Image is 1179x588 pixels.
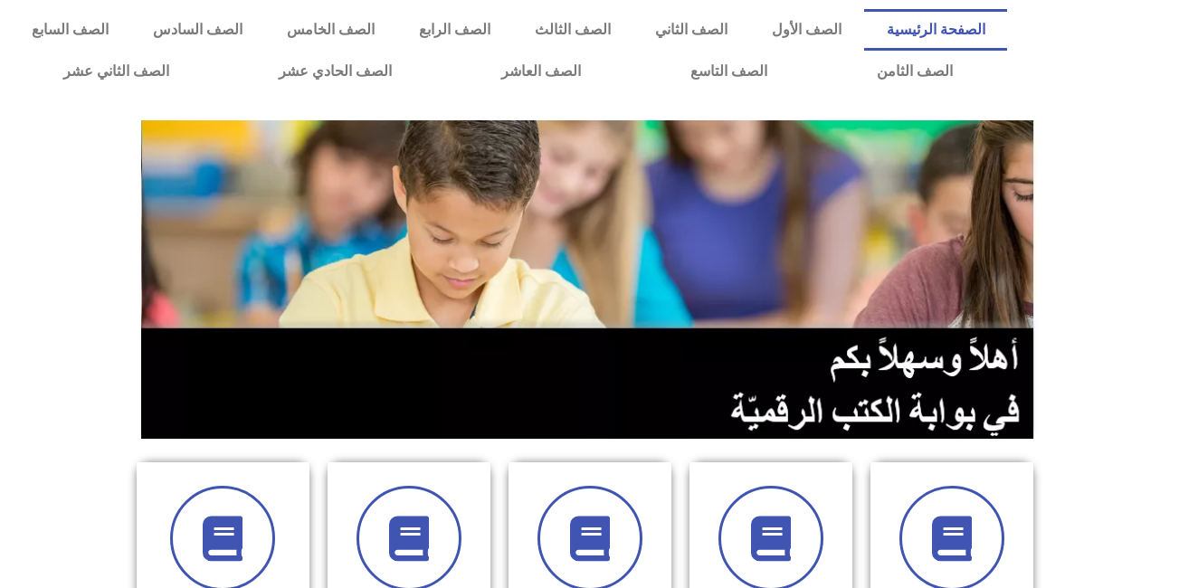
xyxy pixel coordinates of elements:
a: الصف السابع [9,9,130,51]
a: الصفحة الرئيسية [864,9,1007,51]
a: الصف التاسع [636,51,822,92]
a: الصف الأول [750,9,864,51]
a: الصف الثاني [633,9,750,51]
a: الصف الثامن [822,51,1007,92]
a: الصف الخامس [264,9,396,51]
a: الصف السادس [130,9,264,51]
a: الصف الثاني عشر [9,51,224,92]
a: الصف العاشر [447,51,636,92]
a: الصف الرابع [396,9,512,51]
a: الصف الثالث [513,9,633,51]
a: الصف الحادي عشر [224,51,447,92]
